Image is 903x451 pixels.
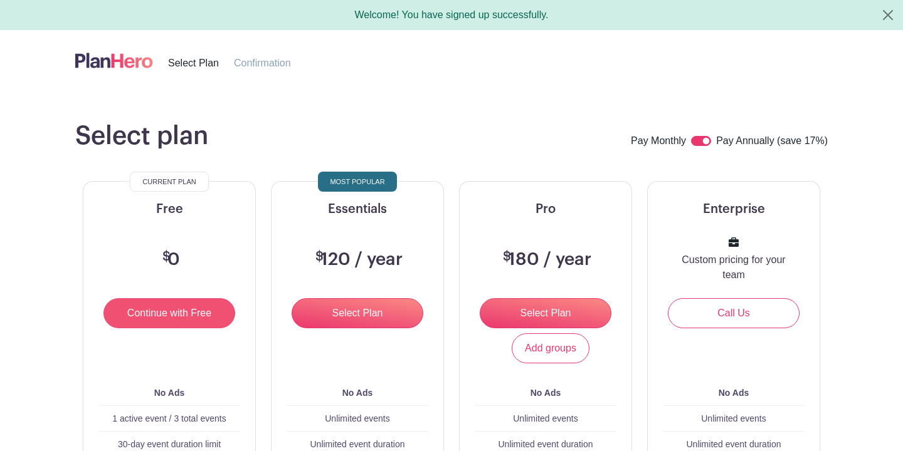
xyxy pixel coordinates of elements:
h1: Select plan [75,121,208,151]
img: logo-507f7623f17ff9eddc593b1ce0a138ce2505c220e1c5a4e2b4648c50719b7d32.svg [75,50,153,71]
b: No Ads [531,388,561,398]
h5: Enterprise [663,202,805,217]
span: $ [315,251,324,263]
input: Continue with Free [103,298,235,328]
input: Select Plan [480,298,611,328]
h5: Free [98,202,240,217]
a: Add groups [512,333,589,363]
h3: 180 / year [500,249,591,271]
span: Unlimited event duration [310,439,405,449]
span: Unlimited event duration [687,439,781,449]
span: Unlimited events [325,413,390,423]
span: Confirmation [234,58,291,68]
span: 1 active event / 3 total events [112,413,226,423]
h5: Pro [475,202,616,217]
span: Current Plan [142,174,196,189]
span: Unlimited events [701,413,766,423]
span: $ [503,251,511,263]
label: Pay Monthly [631,133,686,150]
a: Call Us [668,298,800,328]
p: Custom pricing for your team [678,252,789,283]
span: 30-day event duration limit [118,439,221,449]
label: Pay Annually (save 17%) [716,133,828,150]
span: Unlimited event duration [499,439,593,449]
h3: 0 [159,249,180,271]
h3: 120 / year [312,249,403,271]
span: Unlimited events [513,413,578,423]
b: No Ads [154,388,184,398]
input: Select Plan [292,298,423,328]
span: Most Popular [330,174,384,189]
h5: Essentials [287,202,428,217]
b: No Ads [719,388,749,398]
b: No Ads [342,388,372,398]
span: Select Plan [168,58,219,68]
span: $ [162,251,171,263]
